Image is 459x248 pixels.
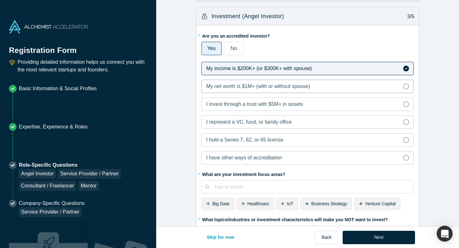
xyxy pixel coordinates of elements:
[300,198,352,210] div: Business Strategy
[201,198,234,210] div: Big Data
[19,123,88,131] p: Expertise, Experience & Roles
[343,231,415,244] button: Next
[19,161,147,169] p: Role-Specific Questions
[207,46,215,51] span: Yes
[19,169,56,179] div: Angel Investor
[19,181,76,191] div: Consultant / Freelancer
[354,198,400,210] div: Venture Capital
[19,207,82,217] div: Service Provider / Partner
[211,12,284,21] h3: Investment
[18,58,147,74] p: Providing detailed information helps us connect you with the most relevant startups and founders.
[230,46,237,51] span: No
[237,198,274,210] div: Healthcare
[9,20,88,33] img: Alchemist Accelerator Logo
[206,119,292,125] span: I represent a VC, fund, or family office
[201,169,414,178] label: What are your investment focus areas?
[212,201,229,206] span: Big Data
[201,31,414,40] label: Are you an accredited investor?
[206,84,310,89] span: My net worth is $1M+ (with or without spouse)
[276,198,298,210] div: IoT
[206,101,303,107] span: I invest through a trust with $5M+ in assets
[311,201,347,206] span: Business Strategy
[201,214,414,223] label: What topics/industries or investment characteristics will make you NOT want to invest?
[200,231,241,244] button: Skip for now
[9,38,147,56] h1: Registration Form
[206,137,283,142] span: I hold a Series 7, 62, or 65 license
[287,201,293,206] span: IoT
[19,200,84,207] p: Company-Specific Questions
[206,66,312,71] span: My income is $200K+ (or $300K+ with spouse)
[365,201,396,206] span: Venture Capital
[242,13,284,19] span: (Angel Investor)
[404,13,414,20] p: 3/5
[315,231,338,244] button: Back
[78,181,99,191] div: Mentor
[58,169,121,179] div: Service Provider / Partner
[19,85,97,92] p: Basic Information & Social Profiles
[247,201,269,206] span: Healthcare
[206,155,282,160] span: I have other ways of accreditation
